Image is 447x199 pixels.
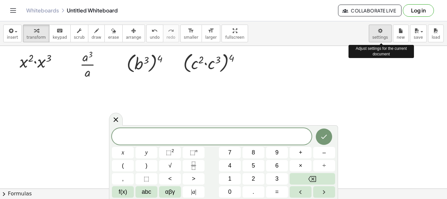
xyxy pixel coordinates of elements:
span: . [253,188,254,196]
div: Adjust settings for the current document [349,45,414,58]
span: smaller [184,35,198,40]
button: , [112,173,134,185]
span: redo [167,35,175,40]
span: 4 [228,161,231,170]
button: undoundo [146,25,163,42]
button: Minus [313,147,335,158]
span: f(x) [119,188,127,196]
span: αβγ [165,188,175,196]
button: Collaborate Live [338,5,402,16]
span: 9 [275,148,278,157]
i: format_size [188,27,194,35]
button: Greater than [183,173,205,185]
button: 5 [242,160,264,171]
button: keyboardkeypad [49,25,71,42]
button: Done [316,129,332,145]
span: 8 [252,148,255,157]
button: Log in [403,4,434,17]
button: Absolute value [183,186,205,198]
button: Divide [313,160,335,171]
span: 6 [275,161,278,170]
button: insert [3,25,22,42]
span: × [299,161,302,170]
span: draw [92,35,101,40]
button: arrange [122,25,145,42]
span: erase [108,35,119,40]
span: | [191,189,192,195]
span: | [195,189,196,195]
button: Squared [159,147,181,158]
span: a [191,188,196,196]
i: redo [168,27,174,35]
span: fullscreen [225,35,244,40]
button: 1 [219,173,241,185]
i: format_size [208,27,214,35]
button: x [112,147,134,158]
span: 2 [252,174,255,183]
span: ⬚ [144,174,149,183]
button: settings [369,25,392,42]
span: insert [7,35,18,40]
span: save [414,35,423,40]
button: load [428,25,444,42]
span: Collaborate Live [344,8,396,13]
button: . [242,186,264,198]
button: Superscript [183,147,205,158]
span: 5 [252,161,255,170]
button: y [135,147,157,158]
sup: 2 [171,148,174,153]
button: 8 [242,147,264,158]
button: Alphabet [135,186,157,198]
span: settings [372,35,388,40]
button: 0 [219,186,241,198]
span: ÷ [323,161,326,170]
span: larger [205,35,217,40]
button: ) [135,160,157,171]
span: ⬚ [166,149,171,156]
span: – [322,148,326,157]
span: ) [146,161,148,170]
span: x [122,148,124,157]
span: ⬚ [190,149,195,156]
button: ( [112,160,134,171]
span: + [299,148,302,157]
button: transform [23,25,49,42]
button: 2 [242,173,264,185]
span: √ [169,161,172,170]
button: Less than [159,173,181,185]
button: fullscreen [222,25,248,42]
button: redoredo [163,25,179,42]
span: new [397,35,405,40]
button: new [393,25,409,42]
sup: n [195,148,198,153]
span: abc [142,188,151,196]
span: , [122,174,124,183]
span: undo [150,35,160,40]
span: scrub [74,35,85,40]
button: Times [290,160,312,171]
button: Backspace [290,173,335,185]
span: ( [122,161,124,170]
button: Left arrow [290,186,312,198]
button: Square root [159,160,181,171]
button: Greek alphabet [159,186,181,198]
span: 3 [275,174,278,183]
span: arrange [126,35,141,40]
button: Functions [112,186,134,198]
button: Fraction [183,160,205,171]
span: transform [27,35,46,40]
button: 6 [266,160,288,171]
button: Equals [266,186,288,198]
button: save [410,25,427,42]
span: keypad [53,35,67,40]
button: Right arrow [313,186,335,198]
button: draw [88,25,105,42]
span: load [432,35,440,40]
button: scrub [70,25,88,42]
button: 7 [219,147,241,158]
button: 9 [266,147,288,158]
button: Toggle navigation [8,5,18,16]
span: y [145,148,148,157]
button: 3 [266,173,288,185]
button: Plus [290,147,312,158]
